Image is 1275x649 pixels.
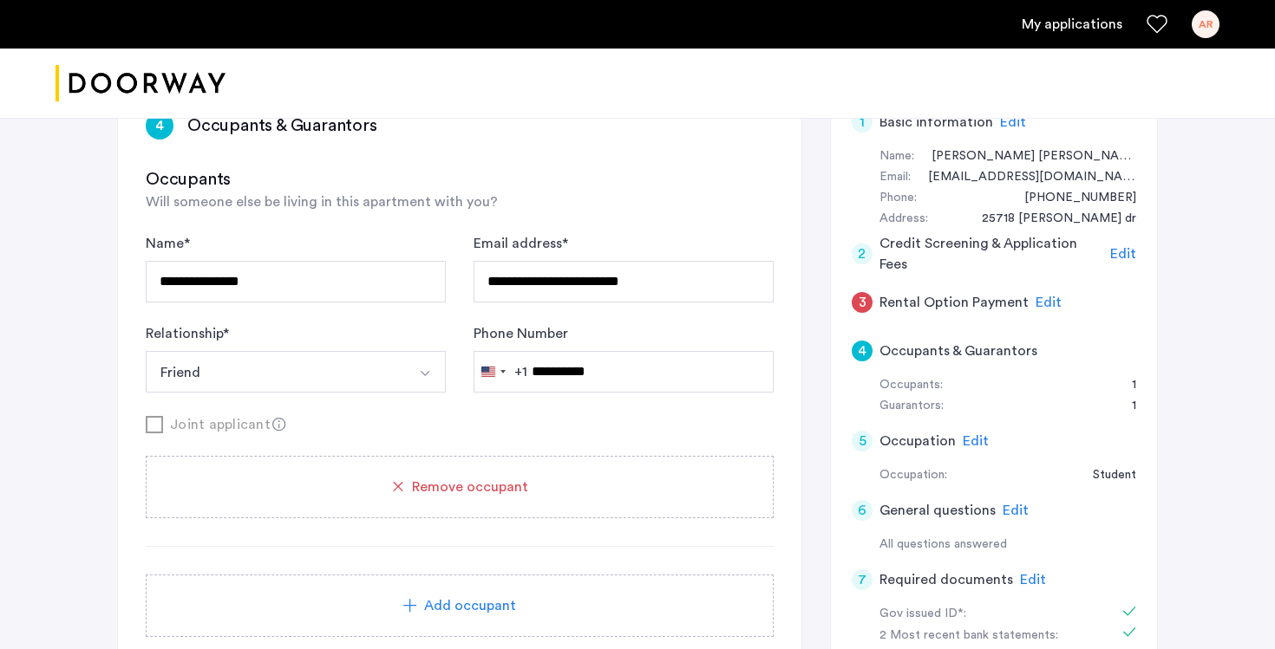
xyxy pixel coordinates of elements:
div: 1 [1115,396,1136,417]
span: Remove occupant [412,477,528,497]
h5: Credit Screening & Application Fees [879,233,1104,275]
h5: Required documents [879,569,1013,590]
span: Edit [1110,247,1136,261]
div: 2 Most recent bank statements: [879,626,1098,646]
div: +1 [514,361,527,382]
div: 1 [852,112,873,133]
div: All questions answered [879,535,1136,555]
div: 2 [852,243,873,264]
div: 7 [852,569,873,590]
span: Edit [1036,295,1062,309]
div: Gov issued ID*: [879,604,1098,625]
div: 1 [1115,375,1136,396]
div: Akshara Rajesh [914,146,1136,167]
div: 6 [852,500,873,521]
h5: General questions [879,500,996,521]
div: Address: [879,209,928,230]
div: Name: [879,146,914,167]
span: Edit [1000,115,1026,129]
div: Occupation: [879,465,947,486]
label: Relationship * [146,323,229,344]
div: Guarantors: [879,396,944,417]
h5: Occupation [879,431,956,451]
label: Email address * [474,233,568,254]
h3: Occupants & Guarantors [187,114,377,138]
div: AR [1192,10,1219,38]
div: +17033384755 [1007,188,1136,209]
a: Cazamio logo [56,51,226,116]
button: Select option [404,351,446,393]
div: akshararajes@gmail.com [911,167,1136,188]
div: Occupants: [879,375,943,396]
h5: Occupants & Guarantors [879,341,1037,361]
div: Email: [879,167,911,188]
h3: Occupants [146,167,774,191]
div: 4 [852,341,873,361]
a: My application [1022,14,1122,35]
div: 25718 Lennox Hale dr [964,209,1136,230]
div: 3 [852,292,873,313]
div: Student [1076,465,1136,486]
img: arrow [418,367,432,380]
button: Selected country [474,352,527,392]
div: Phone: [879,188,917,209]
label: Phone Number [474,323,568,344]
div: 4 [146,112,173,140]
span: Add occupant [424,595,516,616]
label: Name * [146,233,190,254]
img: logo [56,51,226,116]
span: Will someone else be living in this apartment with you? [146,195,498,209]
h5: Rental Option Payment [879,292,1029,313]
div: 5 [852,431,873,451]
span: Edit [1020,573,1046,587]
button: Select option [146,351,405,393]
span: Edit [963,434,989,448]
h5: Basic information [879,112,993,133]
span: Edit [1003,503,1029,517]
a: Favorites [1147,14,1167,35]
